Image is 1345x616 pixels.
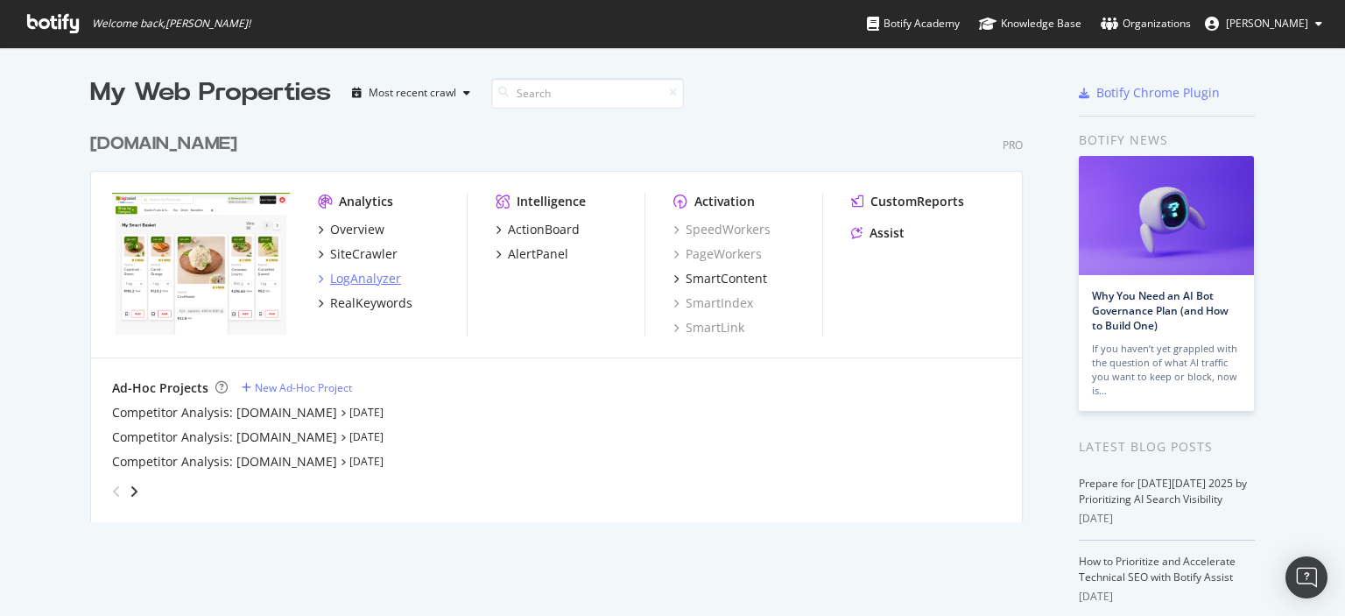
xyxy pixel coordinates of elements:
[90,131,244,157] a: [DOMAIN_NAME]
[496,245,568,263] a: AlertPanel
[870,224,905,242] div: Assist
[1285,556,1327,598] div: Open Intercom Messenger
[349,429,384,444] a: [DATE]
[673,245,762,263] a: PageWorkers
[1226,16,1308,31] span: Nikhil Raj
[1079,437,1255,457] div: Latest Blog Posts
[1092,342,1241,398] div: If you haven’t yet grappled with the question of what AI traffic you want to keep or block, now is…
[1191,10,1336,38] button: [PERSON_NAME]
[339,193,393,210] div: Analytics
[330,270,401,287] div: LogAnalyzer
[508,221,580,238] div: ActionBoard
[330,221,384,238] div: Overview
[496,221,580,238] a: ActionBoard
[1079,476,1247,506] a: Prepare for [DATE][DATE] 2025 by Prioritizing AI Search Visibility
[1003,138,1023,152] div: Pro
[851,193,964,210] a: CustomReports
[508,245,568,263] div: AlertPanel
[92,17,250,31] span: Welcome back, [PERSON_NAME] !
[345,79,477,107] button: Most recent crawl
[1092,288,1229,333] a: Why You Need an AI Bot Governance Plan (and How to Build One)
[369,88,456,98] div: Most recent crawl
[90,75,331,110] div: My Web Properties
[1096,84,1220,102] div: Botify Chrome Plugin
[1079,131,1255,150] div: Botify news
[694,193,755,210] div: Activation
[851,224,905,242] a: Assist
[128,483,140,500] div: angle-right
[867,15,960,32] div: Botify Academy
[255,380,352,395] div: New Ad-Hoc Project
[1079,589,1255,605] div: [DATE]
[112,193,290,335] img: www.bigbasket.com
[1079,554,1236,584] a: How to Prioritize and Accelerate Technical SEO with Botify Assist
[90,131,237,157] div: [DOMAIN_NAME]
[1079,84,1220,102] a: Botify Chrome Plugin
[1079,156,1254,275] img: Why You Need an AI Bot Governance Plan (and How to Build One)
[673,221,771,238] a: SpeedWorkers
[673,294,753,312] a: SmartIndex
[330,245,398,263] div: SiteCrawler
[491,78,684,109] input: Search
[979,15,1081,32] div: Knowledge Base
[112,428,337,446] a: Competitor Analysis: [DOMAIN_NAME]
[318,270,401,287] a: LogAnalyzer
[112,379,208,397] div: Ad-Hoc Projects
[112,404,337,421] a: Competitor Analysis: [DOMAIN_NAME]
[105,478,128,506] div: angle-left
[318,221,384,238] a: Overview
[1101,15,1191,32] div: Organizations
[870,193,964,210] div: CustomReports
[673,319,744,336] a: SmartLink
[686,270,767,287] div: SmartContent
[517,193,586,210] div: Intelligence
[318,294,412,312] a: RealKeywords
[673,270,767,287] a: SmartContent
[112,453,337,471] a: Competitor Analysis: [DOMAIN_NAME]
[242,380,352,395] a: New Ad-Hoc Project
[90,110,1037,522] div: grid
[349,405,384,420] a: [DATE]
[330,294,412,312] div: RealKeywords
[318,245,398,263] a: SiteCrawler
[349,454,384,469] a: [DATE]
[1079,511,1255,527] div: [DATE]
